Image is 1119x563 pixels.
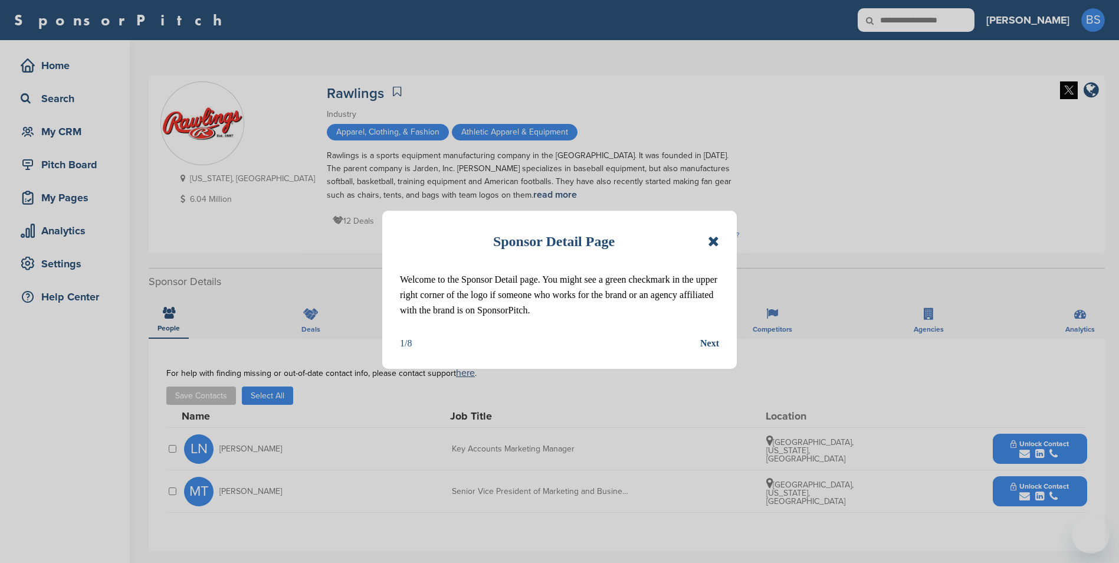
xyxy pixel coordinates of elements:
button: Next [700,336,719,351]
p: Welcome to the Sponsor Detail page. You might see a green checkmark in the upper right corner of ... [400,272,719,318]
iframe: Button to launch messaging window [1072,516,1110,554]
div: 1/8 [400,336,412,351]
h1: Sponsor Detail Page [493,228,615,254]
